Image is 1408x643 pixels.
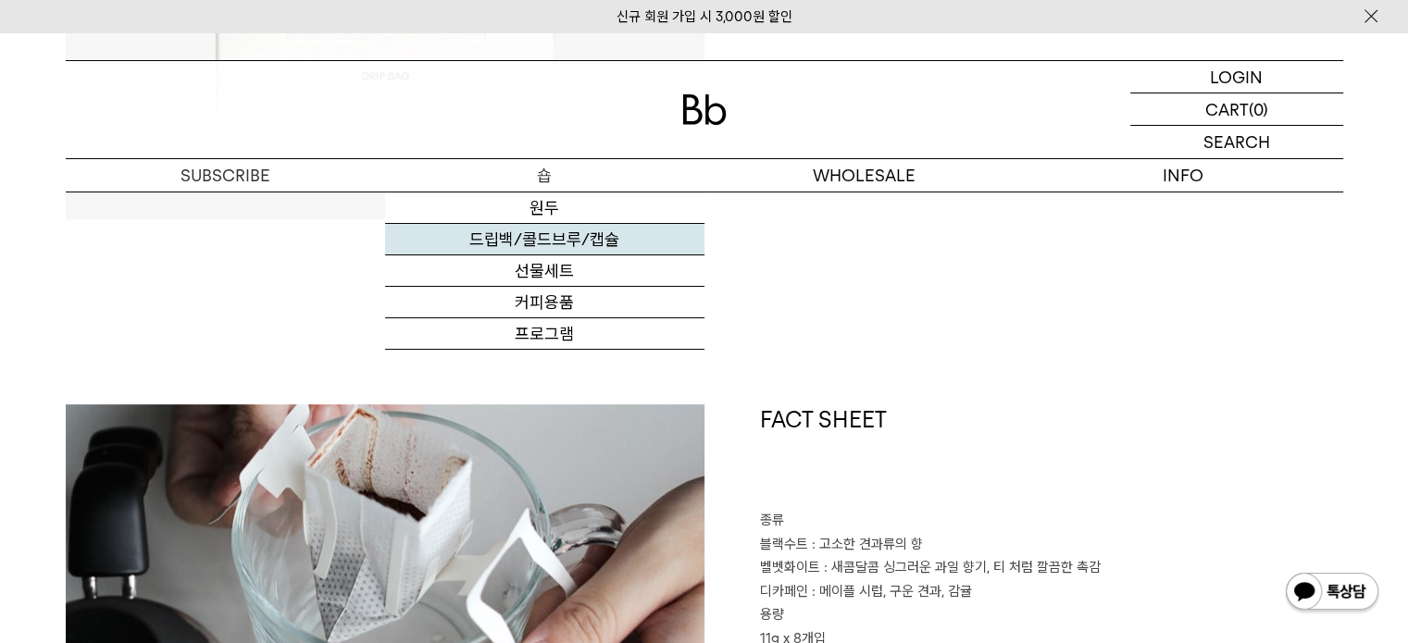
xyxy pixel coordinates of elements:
[760,404,1343,510] h1: FACT SHEET
[66,159,385,192] a: SUBSCRIBE
[385,192,704,224] a: 원두
[385,318,704,350] a: 프로그램
[385,224,704,255] a: 드립백/콜드브루/캡슐
[1203,126,1270,158] p: SEARCH
[682,94,727,125] img: 로고
[385,255,704,287] a: 선물세트
[704,159,1024,192] p: WHOLESALE
[617,8,792,25] a: 신규 회원 가입 시 3,000원 할인
[760,606,784,623] span: 용량
[1130,61,1343,93] a: LOGIN
[812,536,923,552] span: : 고소한 견과류의 향
[760,512,784,528] span: 종류
[1249,93,1268,125] p: (0)
[1130,93,1343,126] a: CART (0)
[760,536,808,552] span: 블랙수트
[1024,159,1343,192] p: INFO
[1210,61,1263,93] p: LOGIN
[760,583,808,600] span: 디카페인
[1205,93,1249,125] p: CART
[812,583,972,600] span: : 메이플 시럽, 구운 견과, 감귤
[385,159,704,192] a: 숍
[385,287,704,318] a: 커피용품
[824,559,1101,575] span: : 새콤달콤 싱그러운 과일 향기, 티 처럼 깔끔한 촉감
[1284,571,1380,615] img: 카카오톡 채널 1:1 채팅 버튼
[760,559,820,575] span: 벨벳화이트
